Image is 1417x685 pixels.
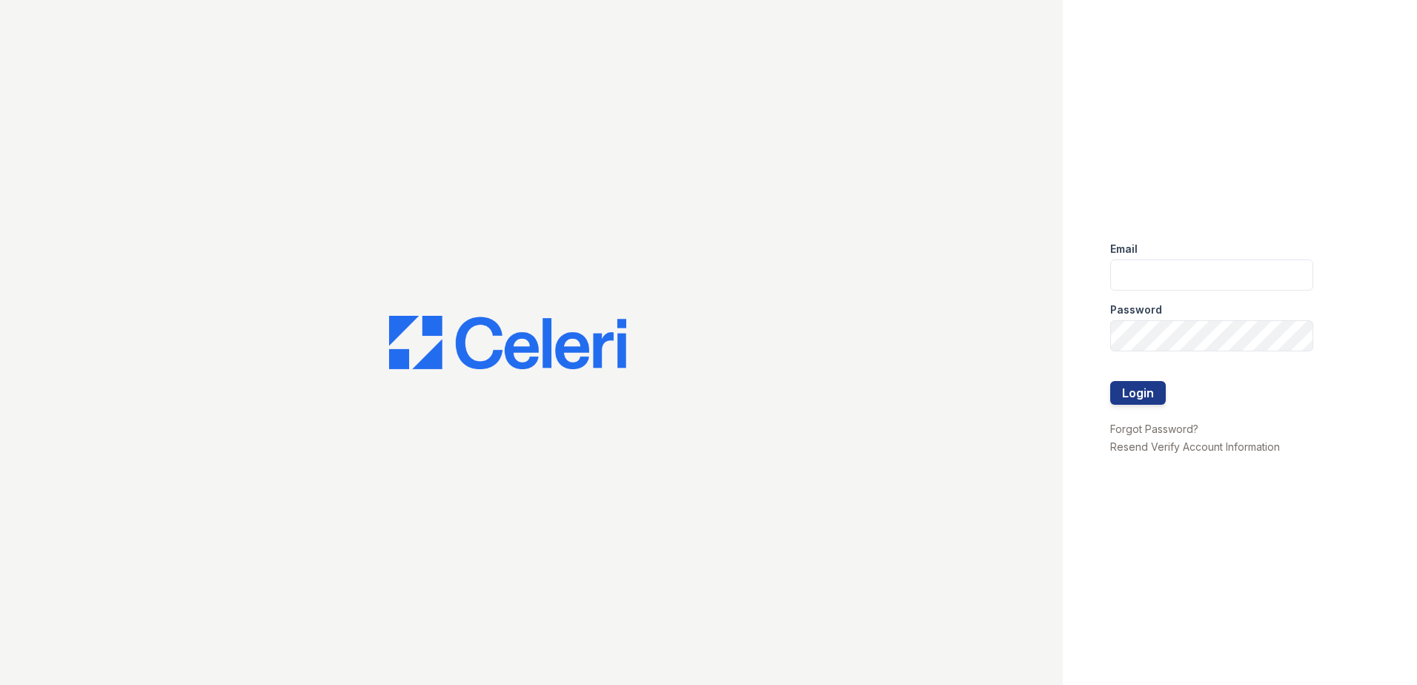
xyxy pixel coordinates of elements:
[1110,302,1162,317] label: Password
[1110,381,1166,405] button: Login
[1110,242,1138,257] label: Email
[389,316,626,369] img: CE_Logo_Blue-a8612792a0a2168367f1c8372b55b34899dd931a85d93a1a3d3e32e68fde9ad4.png
[1110,423,1198,435] a: Forgot Password?
[1110,440,1280,453] a: Resend Verify Account Information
